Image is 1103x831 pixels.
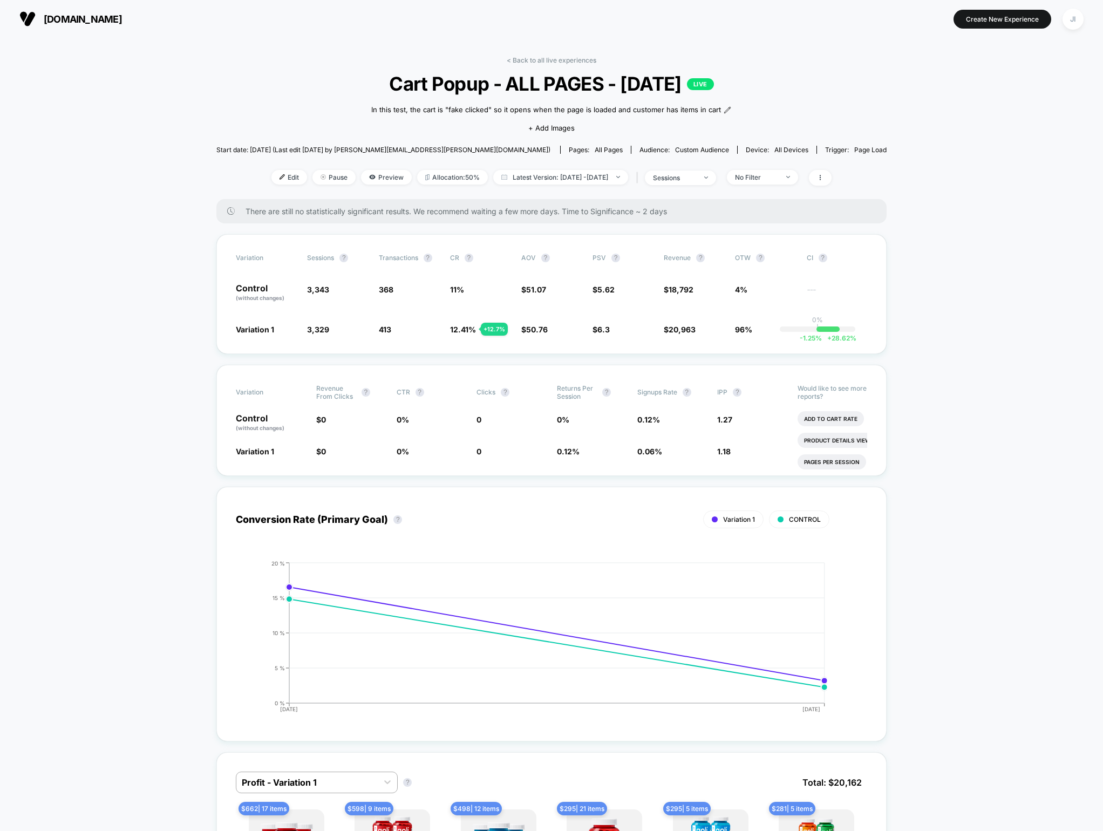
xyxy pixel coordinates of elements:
span: $ 498 | 12 items [451,802,502,815]
span: Pause [312,170,356,185]
span: $ [593,325,610,334]
button: ? [465,254,473,262]
span: $ [521,325,548,334]
span: $ [664,285,693,294]
button: ? [416,388,424,397]
span: --- [807,287,867,302]
span: Cart Popup - ALL PAGES - [DATE] [250,72,853,95]
button: ? [602,388,611,397]
tspan: 5 % [275,664,285,671]
span: 0 % [397,447,409,456]
span: AOV [521,254,536,262]
span: PSV [593,254,606,262]
div: Trigger: [825,146,887,154]
img: end [616,176,620,178]
tspan: 20 % [271,560,285,566]
span: $ [316,447,326,456]
span: 0 % [557,415,569,424]
button: ? [403,778,412,787]
div: CONVERSION_RATE [225,560,856,722]
span: 0.12 % [557,447,580,456]
span: Variation [236,254,295,262]
span: (without changes) [236,295,284,301]
span: Sessions [307,254,334,262]
span: 5.62 [597,285,615,294]
span: Returns Per Session [557,384,597,400]
div: + 12.7 % [481,323,508,336]
img: rebalance [425,174,430,180]
tspan: [DATE] [802,706,820,712]
li: Product Details Views Rate [798,433,896,448]
p: 0% [812,316,823,324]
span: 3,343 [307,285,329,294]
p: Control [236,414,305,432]
span: 0 [321,447,326,456]
button: ? [501,388,509,397]
span: 28.62 % [822,334,856,342]
span: CR [450,254,459,262]
span: Signups Rate [637,388,677,396]
tspan: 15 % [273,594,285,601]
span: IPP [717,388,727,396]
img: end [704,176,708,179]
span: 6.3 [597,325,610,334]
span: CI [807,254,866,262]
div: Audience: [639,146,729,154]
span: Allocation: 50% [417,170,488,185]
span: 0.06 % [637,447,662,456]
span: 51.07 [526,285,546,294]
button: ? [756,254,765,262]
span: Start date: [DATE] (Last edit [DATE] by [PERSON_NAME][EMAIL_ADDRESS][PERSON_NAME][DOMAIN_NAME]) [216,146,550,154]
span: Edit [271,170,307,185]
span: 20,963 [669,325,696,334]
span: | [634,170,645,186]
button: ? [362,388,370,397]
img: Visually logo [19,11,36,27]
img: end [321,174,326,180]
span: -1.25 % [800,334,822,342]
span: all devices [774,146,808,154]
span: $ [521,285,546,294]
span: $ 295 | 21 items [557,802,607,815]
span: $ [593,285,615,294]
button: ? [541,254,550,262]
span: 11 % [450,285,464,294]
img: edit [280,174,285,180]
span: 0 [476,415,481,424]
tspan: 10 % [273,629,285,636]
span: $ 295 | 5 items [663,802,711,815]
span: 0 % [397,415,409,424]
img: end [786,176,790,178]
a: < Back to all live experiences [507,56,596,64]
button: ? [339,254,348,262]
span: $ 598 | 9 items [345,802,393,815]
div: sessions [653,174,696,182]
img: calendar [501,174,507,180]
span: Page Load [854,146,887,154]
button: ? [424,254,432,262]
span: CONTROL [789,515,821,523]
button: Create New Experience [954,10,1051,29]
span: Variation [236,384,295,400]
span: $ 281 | 5 items [769,802,815,815]
span: 0 [321,415,326,424]
span: $ [664,325,696,334]
span: Total: $ 20,162 [797,772,867,793]
span: CTR [397,388,410,396]
div: No Filter [735,173,778,181]
button: JI [1059,8,1087,30]
p: | [816,324,819,332]
span: 368 [379,285,393,294]
tspan: [DATE] [281,706,298,712]
span: $ [316,415,326,424]
span: In this test, the cart is "fake clicked" so it opens when the page is loaded and customer has ite... [371,105,721,115]
span: Custom Audience [675,146,729,154]
span: 4% [735,285,747,294]
span: 413 [379,325,391,334]
p: Would like to see more reports? [798,384,867,400]
span: OTW [735,254,794,262]
span: 96% [735,325,752,334]
button: ? [611,254,620,262]
span: Variation 1 [723,515,755,523]
div: JI [1063,9,1084,30]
